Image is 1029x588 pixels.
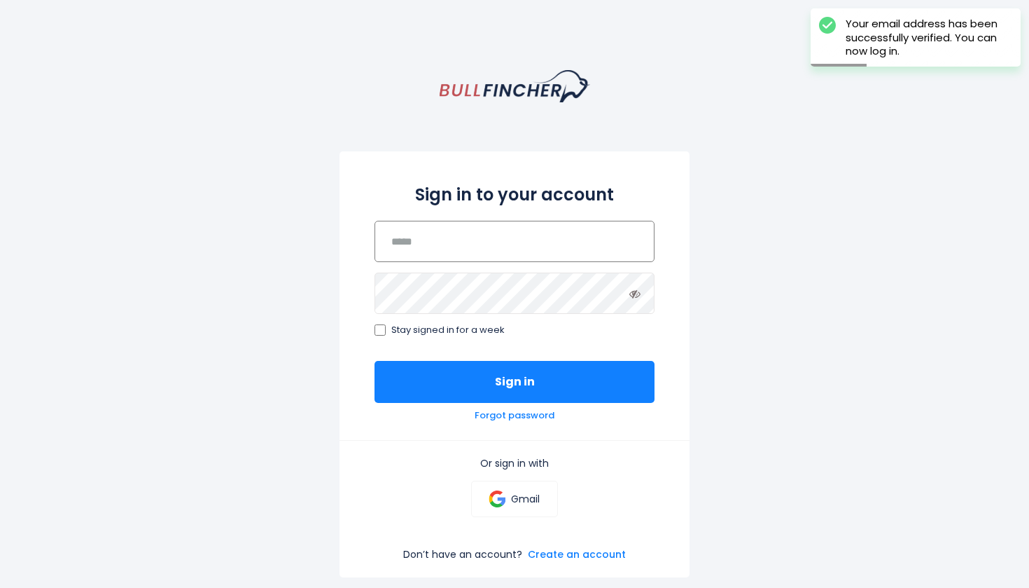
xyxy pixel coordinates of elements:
[511,493,540,505] p: Gmail
[374,182,654,207] h2: Sign in to your account
[374,324,386,336] input: Stay signed in for a week
[374,457,654,470] p: Or sign in with
[403,548,522,561] p: Don’t have an account?
[528,548,626,561] a: Create an account
[846,17,1012,58] div: Your email address has been successfully verified. You can now log in.
[440,70,590,102] a: homepage
[471,481,557,517] a: Gmail
[475,410,554,422] a: Forgot password
[374,361,654,403] button: Sign in
[391,324,505,336] span: Stay signed in for a week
